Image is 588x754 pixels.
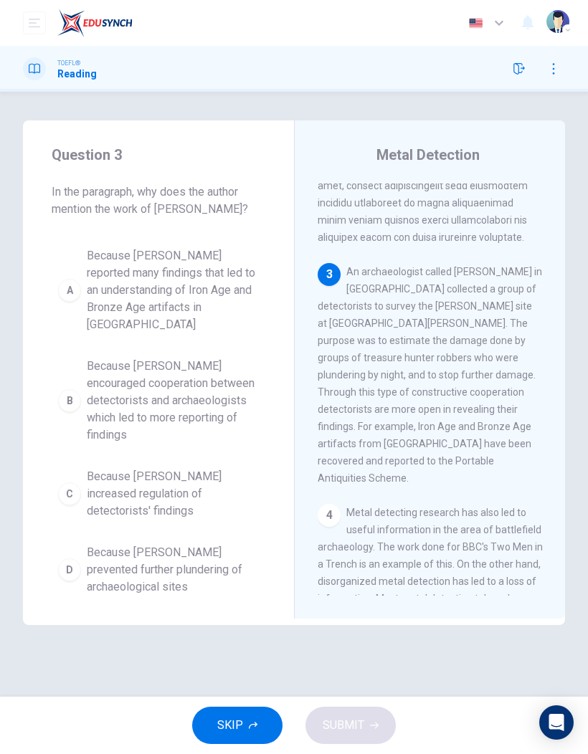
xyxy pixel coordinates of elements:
[318,266,542,484] span: An archaeologist called [PERSON_NAME] in [GEOGRAPHIC_DATA] collected a group of detectorists to s...
[539,705,574,740] div: Open Intercom Messenger
[57,9,133,37] img: EduSynch logo
[87,358,259,444] span: Because [PERSON_NAME] encouraged cooperation between detectorists and archaeologists which led to...
[318,504,341,527] div: 4
[58,279,81,302] div: A
[23,11,46,34] button: open mobile menu
[87,544,259,596] span: Because [PERSON_NAME] prevented further plundering of archaeological sites
[57,58,80,68] span: TOEFL®
[52,538,265,602] button: DBecause [PERSON_NAME] prevented further plundering of archaeological sites
[52,143,265,166] h4: Question 3
[58,482,81,505] div: C
[192,707,283,744] button: SKIP
[546,10,569,33] img: Profile picture
[58,558,81,581] div: D
[57,68,97,80] h1: Reading
[87,468,259,520] span: Because [PERSON_NAME] increased regulation of detectorists' findings
[318,263,341,286] div: 3
[52,183,265,218] span: In the paragraph, why does the author mention the work of [PERSON_NAME]?
[217,715,243,735] span: SKIP
[52,241,265,340] button: ABecause [PERSON_NAME] reported many findings that led to an understanding of Iron Age and Bronze...
[376,143,480,166] h4: Metal Detection
[87,247,259,333] span: Because [PERSON_NAME] reported many findings that led to an understanding of Iron Age and Bronze ...
[52,462,265,526] button: CBecause [PERSON_NAME] increased regulation of detectorists' findings
[467,18,485,29] img: en
[58,389,81,412] div: B
[52,351,265,450] button: BBecause [PERSON_NAME] encouraged cooperation between detectorists and archaeologists which led t...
